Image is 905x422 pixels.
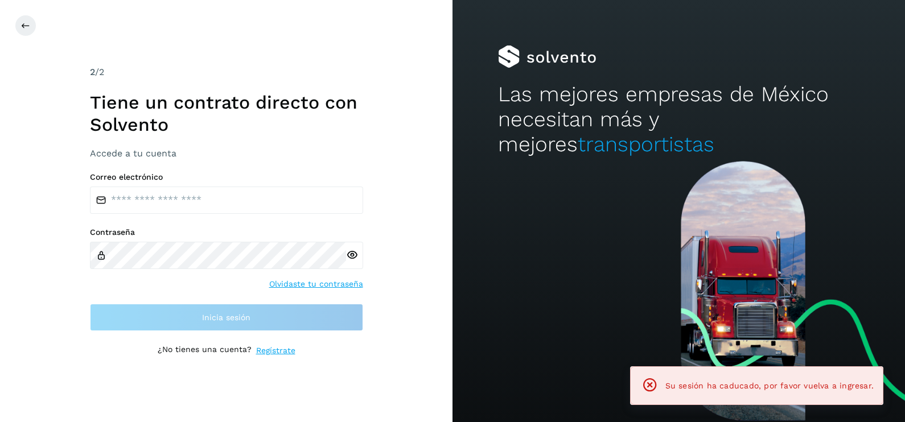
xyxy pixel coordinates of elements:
[90,67,95,77] span: 2
[90,172,363,182] label: Correo electrónico
[202,313,250,321] span: Inicia sesión
[578,132,714,156] span: transportistas
[665,381,874,390] span: Su sesión ha caducado, por favor vuelva a ingresar.
[90,148,363,159] h3: Accede a tu cuenta
[498,82,860,158] h2: Las mejores empresas de México necesitan más y mejores
[256,345,295,357] a: Regístrate
[158,345,252,357] p: ¿No tienes una cuenta?
[90,92,363,135] h1: Tiene un contrato directo con Solvento
[90,65,363,79] div: /2
[90,304,363,331] button: Inicia sesión
[90,227,363,237] label: Contraseña
[269,278,363,290] a: Olvidaste tu contraseña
